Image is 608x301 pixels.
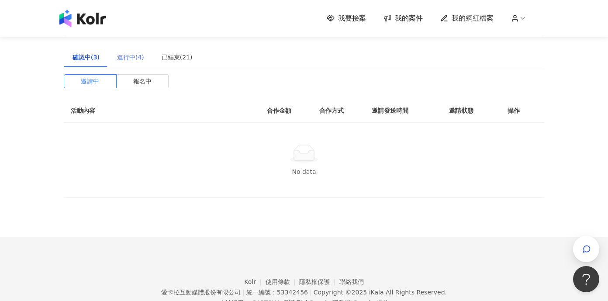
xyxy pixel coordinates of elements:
[244,278,265,285] a: Kolr
[338,14,366,23] span: 我要接案
[161,289,241,296] div: 愛卡拉互動媒體股份有限公司
[117,52,144,62] div: 進行中(4)
[312,99,365,123] th: 合作方式
[452,14,494,23] span: 我的網紅檔案
[133,75,152,88] span: 報名中
[395,14,423,23] span: 我的案件
[59,10,106,27] img: logo
[327,14,366,23] a: 我要接案
[339,278,364,285] a: 聯絡我們
[573,266,599,292] iframe: Help Scout Beacon - Open
[383,14,423,23] a: 我的案件
[162,52,193,62] div: 已結束(21)
[299,278,339,285] a: 隱私權保護
[64,99,238,123] th: 活動內容
[81,75,99,88] span: 邀請中
[369,289,384,296] a: iKala
[246,289,308,296] div: 統一編號：53342456
[442,99,501,123] th: 邀請狀態
[260,99,312,123] th: 合作金額
[73,52,100,62] div: 確認中(3)
[501,99,544,123] th: 操作
[266,278,300,285] a: 使用條款
[310,289,312,296] span: |
[74,167,534,176] div: No data
[365,99,442,123] th: 邀請發送時間
[242,289,245,296] span: |
[314,289,447,296] div: Copyright © 2025 All Rights Reserved.
[440,14,494,23] a: 我的網紅檔案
